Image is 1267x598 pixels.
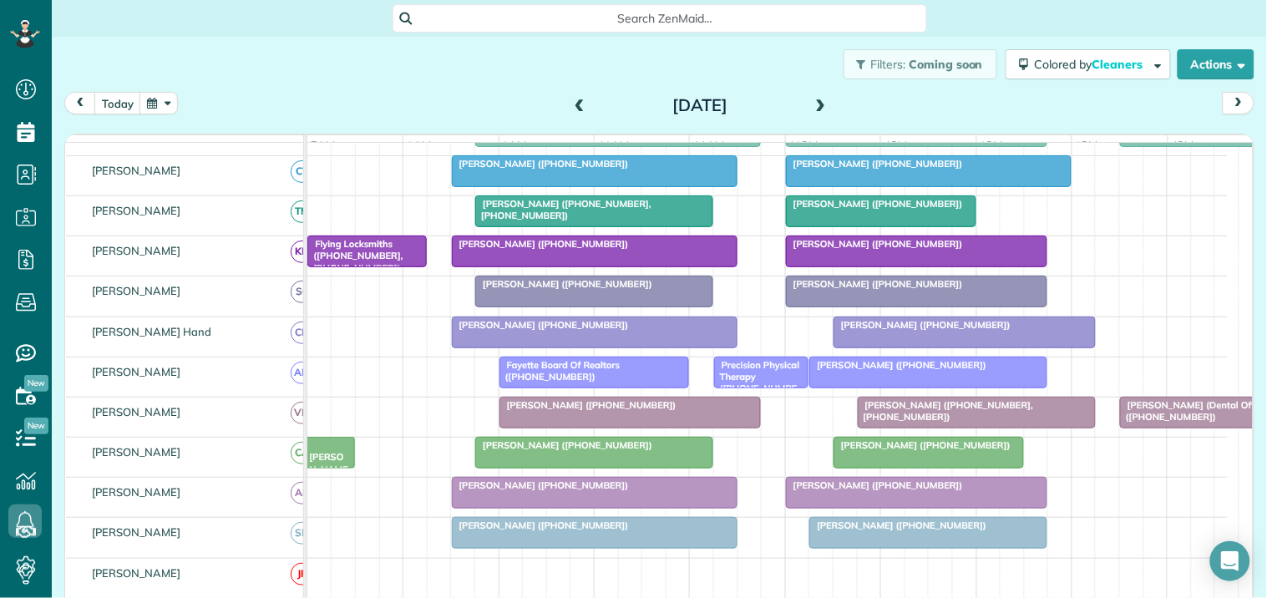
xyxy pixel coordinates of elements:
span: VM [291,402,313,424]
span: [PERSON_NAME] [89,284,185,297]
span: 9am [499,139,530,152]
button: next [1223,92,1254,114]
span: 11am [690,139,727,152]
span: [PERSON_NAME] ([PHONE_NUMBER], [PHONE_NUMBER]) [857,399,1034,423]
span: [PERSON_NAME] ([PHONE_NUMBER]) [785,479,964,491]
span: 3pm [1072,139,1102,152]
span: [PERSON_NAME] ([PHONE_NUMBER]) [474,439,653,451]
span: [PERSON_NAME] [89,405,185,418]
span: 12pm [786,139,822,152]
span: 4pm [1168,139,1198,152]
span: [PERSON_NAME] [89,445,185,459]
span: CT [291,160,313,183]
span: New [24,375,48,392]
span: [PERSON_NAME] [89,244,185,257]
span: 1pm [881,139,910,152]
span: Coming soon [909,57,984,72]
span: [PERSON_NAME] [89,525,185,539]
span: [PERSON_NAME] ([PHONE_NUMBER]) [451,158,630,170]
button: today [94,92,141,114]
span: Colored by [1035,57,1149,72]
button: prev [64,92,96,114]
span: 2pm [977,139,1006,152]
span: [PERSON_NAME] ([PHONE_NUMBER]) [785,198,964,210]
span: Filters: [871,57,906,72]
span: TM [291,200,313,223]
span: 7am [307,139,338,152]
span: [PERSON_NAME] ([PHONE_NUMBER]) [451,319,630,331]
span: 10am [595,139,632,152]
span: KD [291,241,313,263]
span: [PERSON_NAME] [89,365,185,378]
span: New [24,418,48,434]
span: CH [291,322,313,344]
span: [PERSON_NAME] ([PHONE_NUMBER]) [785,158,964,170]
span: [PERSON_NAME] ([PHONE_NUMBER]) [785,238,964,250]
span: SM [291,522,313,545]
span: [PERSON_NAME] ([PHONE_NUMBER]) [474,278,653,290]
span: [PERSON_NAME] ([PHONE_NUMBER]) [833,319,1011,331]
span: [PERSON_NAME] ([PHONE_NUMBER]) [785,278,964,290]
span: Flying Locksmiths ([PHONE_NUMBER], [PHONE_NUMBER]) [307,238,403,274]
span: [PERSON_NAME] [89,164,185,177]
span: [PERSON_NAME] [89,204,185,217]
span: JP [291,563,313,585]
span: Fayette Board Of Realtors ([PHONE_NUMBER]) [499,359,621,383]
span: [PERSON_NAME] [89,566,185,580]
span: 8am [403,139,434,152]
span: CA [291,442,313,464]
span: SC [291,281,313,303]
span: [PERSON_NAME] ([PHONE_NUMBER]) [451,519,630,531]
span: [PERSON_NAME] ([PHONE_NUMBER]) [499,399,677,411]
span: [PERSON_NAME] ([PHONE_NUMBER], [PHONE_NUMBER]) [474,198,651,221]
span: Precision Physical Therapy ([PHONE_NUMBER]) [713,359,799,407]
span: AH [291,482,313,504]
h2: [DATE] [595,96,804,114]
div: Open Intercom Messenger [1210,541,1250,581]
button: Actions [1178,49,1254,79]
span: [PERSON_NAME] Hand [89,325,215,338]
span: [PERSON_NAME] ([PHONE_NUMBER]) [833,439,1011,451]
span: [PERSON_NAME] ([PHONE_NUMBER]) [451,238,630,250]
button: Colored byCleaners [1006,49,1171,79]
span: [PERSON_NAME] ([PHONE_NUMBER]) [808,519,987,531]
span: Cleaners [1092,57,1146,72]
span: [PERSON_NAME] ([PHONE_NUMBER]) [808,359,987,371]
span: AM [291,362,313,384]
span: [PERSON_NAME] [89,485,185,499]
span: [PERSON_NAME] ([PHONE_NUMBER]) [451,479,630,491]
